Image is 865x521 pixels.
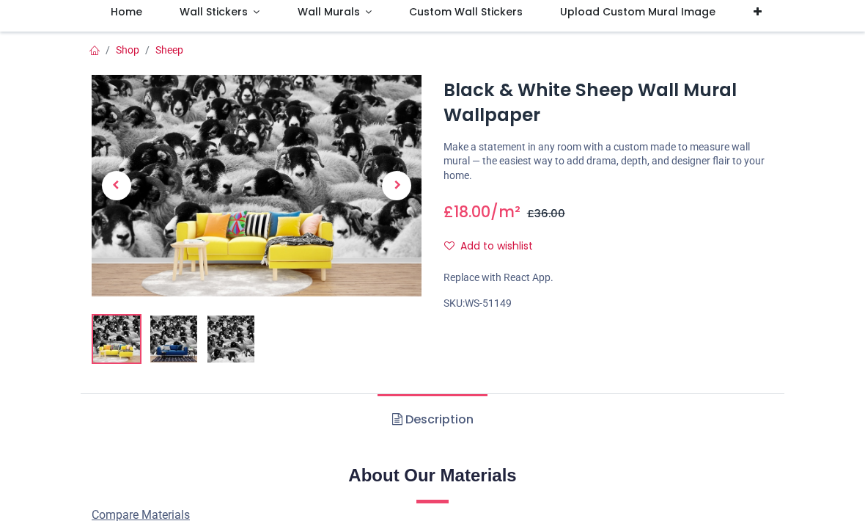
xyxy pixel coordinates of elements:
span: 18.00 [454,201,490,222]
span: Next [382,171,411,200]
img: Black & White Sheep Wall Mural Wallpaper [92,75,422,296]
span: WS-51149 [465,297,512,309]
a: Shop [116,44,139,56]
div: SKU: [443,296,773,311]
span: Custom Wall Stickers [409,4,523,19]
span: /m² [490,201,520,222]
span: Previous [102,171,131,200]
img: WS-51149-02 [150,316,197,362]
span: £ [527,206,565,221]
span: £ [443,201,490,222]
a: Description [378,394,487,445]
span: Upload Custom Mural Image [560,4,715,19]
h2: About Our Materials [92,463,773,488]
p: Make a statement in any room with a custom made to measure wall mural — the easiest way to add dr... [443,140,773,183]
button: Add to wishlistAdd to wishlist [443,234,545,259]
a: Sheep [155,44,183,56]
img: WS-51149-03 [207,316,254,362]
span: Home [111,4,142,19]
a: Next [372,108,422,263]
img: Black & White Sheep Wall Mural Wallpaper [93,316,140,362]
h1: Black & White Sheep Wall Mural Wallpaper [443,78,773,128]
i: Add to wishlist [444,241,454,251]
span: Wall Murals [298,4,360,19]
span: Wall Stickers [180,4,248,19]
div: Replace with React App. [443,271,773,285]
a: Previous [92,108,141,263]
span: 36.00 [534,206,565,221]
